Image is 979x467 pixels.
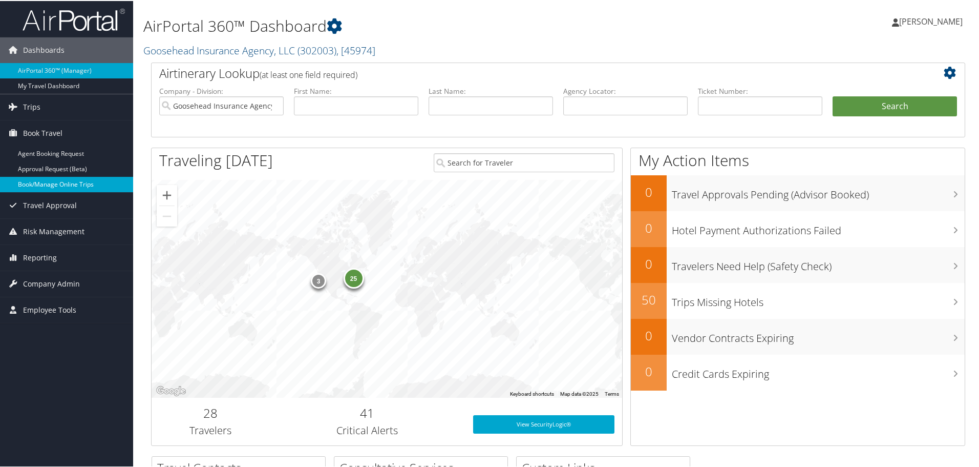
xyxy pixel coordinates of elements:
[277,403,458,421] h2: 41
[605,390,619,396] a: Terms (opens in new tab)
[297,43,336,56] span: ( 302003 )
[154,383,188,397] a: Open this area in Google Maps (opens a new window)
[154,383,188,397] img: Google
[631,149,965,170] h1: My Action Items
[157,205,177,226] button: Zoom out
[336,43,375,56] span: , [ 45974 ]
[698,85,822,95] label: Ticket Number:
[429,85,553,95] label: Last Name:
[23,7,125,31] img: airportal-logo.png
[631,218,667,236] h2: 0
[159,85,284,95] label: Company - Division:
[159,403,262,421] h2: 28
[23,296,76,322] span: Employee Tools
[294,85,418,95] label: First Name:
[833,95,957,116] button: Search
[672,181,965,201] h3: Travel Approvals Pending (Advisor Booked)
[510,390,554,397] button: Keyboard shortcuts
[631,210,965,246] a: 0Hotel Payment Authorizations Failed
[672,253,965,273] h3: Travelers Need Help (Safety Check)
[434,152,614,171] input: Search for Traveler
[563,85,688,95] label: Agency Locator:
[892,5,973,36] a: [PERSON_NAME]
[23,119,62,145] span: Book Travel
[23,36,65,62] span: Dashboards
[143,14,696,36] h1: AirPortal 360™ Dashboard
[899,15,963,26] span: [PERSON_NAME]
[631,318,965,354] a: 0Vendor Contracts Expiring
[473,414,614,433] a: View SecurityLogic®
[672,361,965,380] h3: Credit Cards Expiring
[343,267,364,287] div: 25
[631,354,965,390] a: 0Credit Cards Expiring
[143,43,375,56] a: Goosehead Insurance Agency, LLC
[159,149,273,170] h1: Traveling [DATE]
[672,217,965,237] h3: Hotel Payment Authorizations Failed
[672,325,965,344] h3: Vendor Contracts Expiring
[23,270,80,296] span: Company Admin
[631,326,667,343] h2: 0
[631,290,667,308] h2: 50
[23,218,84,243] span: Risk Management
[23,244,57,270] span: Reporting
[23,192,77,217] span: Travel Approval
[277,422,458,437] h3: Critical Alerts
[159,422,262,437] h3: Travelers
[159,64,889,81] h2: Airtinerary Lookup
[23,93,40,119] span: Trips
[631,254,667,272] h2: 0
[260,68,357,79] span: (at least one field required)
[631,246,965,282] a: 0Travelers Need Help (Safety Check)
[311,272,326,288] div: 3
[672,289,965,309] h3: Trips Missing Hotels
[631,182,667,200] h2: 0
[560,390,599,396] span: Map data ©2025
[157,184,177,205] button: Zoom in
[631,362,667,379] h2: 0
[631,174,965,210] a: 0Travel Approvals Pending (Advisor Booked)
[631,282,965,318] a: 50Trips Missing Hotels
